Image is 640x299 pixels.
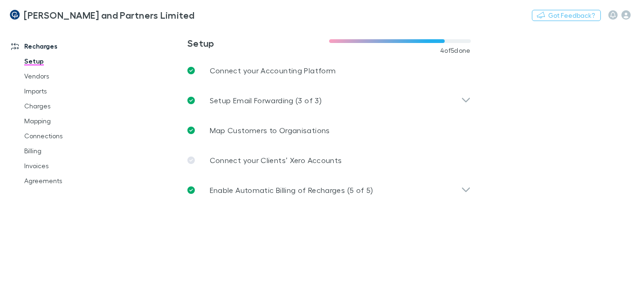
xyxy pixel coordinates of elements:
h3: Setup [187,37,329,49]
a: Imports [15,84,120,99]
a: Invoices [15,158,120,173]
a: Connections [15,128,120,143]
a: Connect your Accounting Platform [180,56,478,85]
div: Setup Email Forwarding (3 of 3) [180,85,478,115]
p: Setup Email Forwarding (3 of 3) [210,95,322,106]
button: Got Feedback? [532,10,601,21]
img: Coates and Partners Limited's Logo [9,9,20,21]
span: 4 of 5 done [440,47,471,54]
a: Map Customers to Organisations [180,115,478,145]
a: Mapping [15,114,120,128]
a: Recharges [2,39,120,54]
p: Enable Automatic Billing of Recharges (5 of 5) [210,185,373,196]
div: Enable Automatic Billing of Recharges (5 of 5) [180,175,478,205]
a: Charges [15,99,120,114]
p: Connect your Clients’ Xero Accounts [210,155,342,166]
h3: [PERSON_NAME] and Partners Limited [24,9,195,21]
a: Billing [15,143,120,158]
p: Connect your Accounting Platform [210,65,336,76]
a: Connect your Clients’ Xero Accounts [180,145,478,175]
a: Agreements [15,173,120,188]
a: [PERSON_NAME] and Partners Limited [4,4,200,26]
a: Vendors [15,69,120,84]
a: Setup [15,54,120,69]
p: Map Customers to Organisations [210,125,330,136]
